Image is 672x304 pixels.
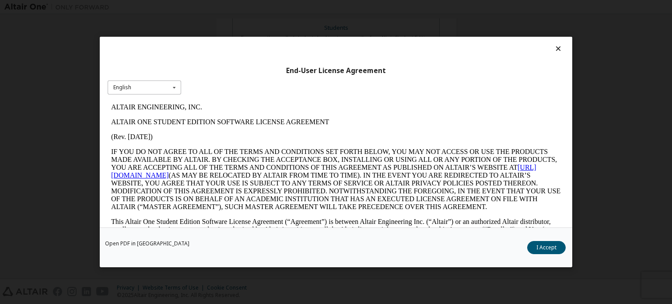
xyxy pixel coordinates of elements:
[3,3,453,11] p: ALTAIR ENGINEERING, INC.
[3,18,453,26] p: ALTAIR ONE STUDENT EDITION SOFTWARE LICENSE AGREEMENT
[527,241,566,254] button: I Accept
[105,241,189,246] a: Open PDF in [GEOGRAPHIC_DATA]
[3,33,453,41] p: (Rev. [DATE])
[3,118,453,150] p: This Altair One Student Edition Software License Agreement (“Agreement”) is between Altair Engine...
[3,48,453,111] p: IF YOU DO NOT AGREE TO ALL OF THE TERMS AND CONDITIONS SET FORTH BELOW, YOU MAY NOT ACCESS OR USE...
[113,85,131,90] div: English
[3,64,429,79] a: [URL][DOMAIN_NAME]
[108,66,564,75] div: End-User License Agreement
